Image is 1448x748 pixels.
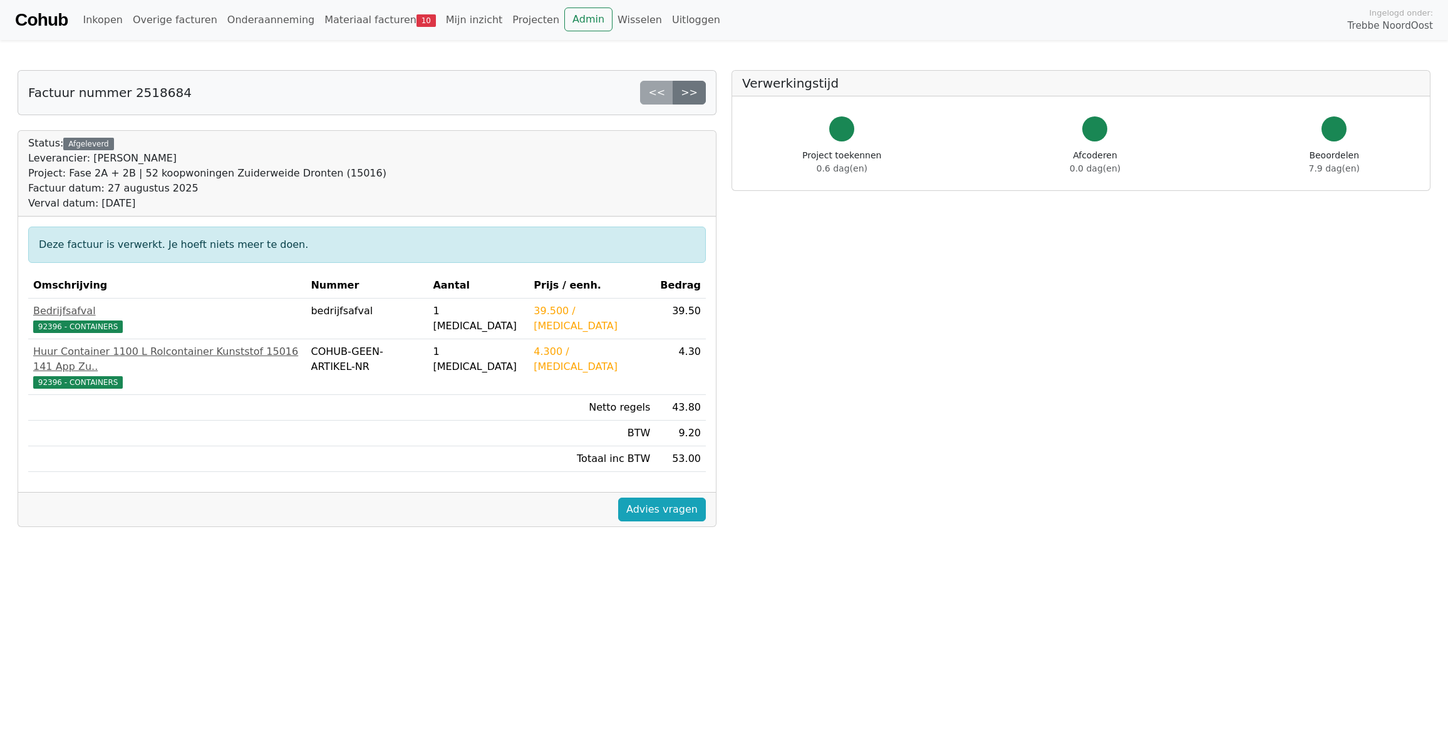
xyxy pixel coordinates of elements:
[1309,163,1360,173] span: 7.9 dag(en)
[433,304,524,334] div: 1 [MEDICAL_DATA]
[33,344,301,389] a: Huur Container 1100 L Rolcontainer Kunststof 15016 141 App Zu..92396 - CONTAINERS
[667,8,725,33] a: Uitloggen
[1070,163,1120,173] span: 0.0 dag(en)
[529,421,655,446] td: BTW
[673,81,706,105] a: >>
[433,344,524,374] div: 1 [MEDICAL_DATA]
[529,273,655,299] th: Prijs / eenh.
[416,14,436,27] span: 10
[15,5,68,35] a: Cohub
[655,299,706,339] td: 39.50
[1309,149,1360,175] div: Beoordelen
[33,304,301,319] div: Bedrijfsafval
[564,8,613,31] a: Admin
[613,8,667,33] a: Wisselen
[507,8,564,33] a: Projecten
[1070,149,1120,175] div: Afcoderen
[128,8,222,33] a: Overige facturen
[742,76,1420,91] h5: Verwerkingstijd
[28,136,386,211] div: Status:
[529,395,655,421] td: Netto regels
[817,163,867,173] span: 0.6 dag(en)
[655,395,706,421] td: 43.80
[33,304,301,334] a: Bedrijfsafval92396 - CONTAINERS
[655,421,706,446] td: 9.20
[529,446,655,472] td: Totaal inc BTW
[655,339,706,395] td: 4.30
[63,138,113,150] div: Afgeleverd
[306,339,428,395] td: COHUB-GEEN-ARTIKEL-NR
[441,8,508,33] a: Mijn inzicht
[33,320,123,333] span: 92396 - CONTAINERS
[28,227,706,263] div: Deze factuur is verwerkt. Je hoeft niets meer te doen.
[306,273,428,299] th: Nummer
[28,273,306,299] th: Omschrijving
[78,8,127,33] a: Inkopen
[802,149,881,175] div: Project toekennen
[534,304,650,334] div: 39.500 / [MEDICAL_DATA]
[428,273,529,299] th: Aantal
[618,498,706,521] a: Advies vragen
[319,8,441,33] a: Materiaal facturen10
[28,85,192,100] h5: Factuur nummer 2518684
[655,446,706,472] td: 53.00
[28,151,386,166] div: Leverancier: [PERSON_NAME]
[655,273,706,299] th: Bedrag
[33,376,123,389] span: 92396 - CONTAINERS
[28,181,386,196] div: Factuur datum: 27 augustus 2025
[222,8,319,33] a: Onderaanneming
[28,166,386,181] div: Project: Fase 2A + 2B | 52 koopwoningen Zuiderweide Dronten (15016)
[33,344,301,374] div: Huur Container 1100 L Rolcontainer Kunststof 15016 141 App Zu..
[1348,19,1433,33] span: Trebbe NoordOost
[306,299,428,339] td: bedrijfsafval
[28,196,386,211] div: Verval datum: [DATE]
[1369,7,1433,19] span: Ingelogd onder:
[534,344,650,374] div: 4.300 / [MEDICAL_DATA]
